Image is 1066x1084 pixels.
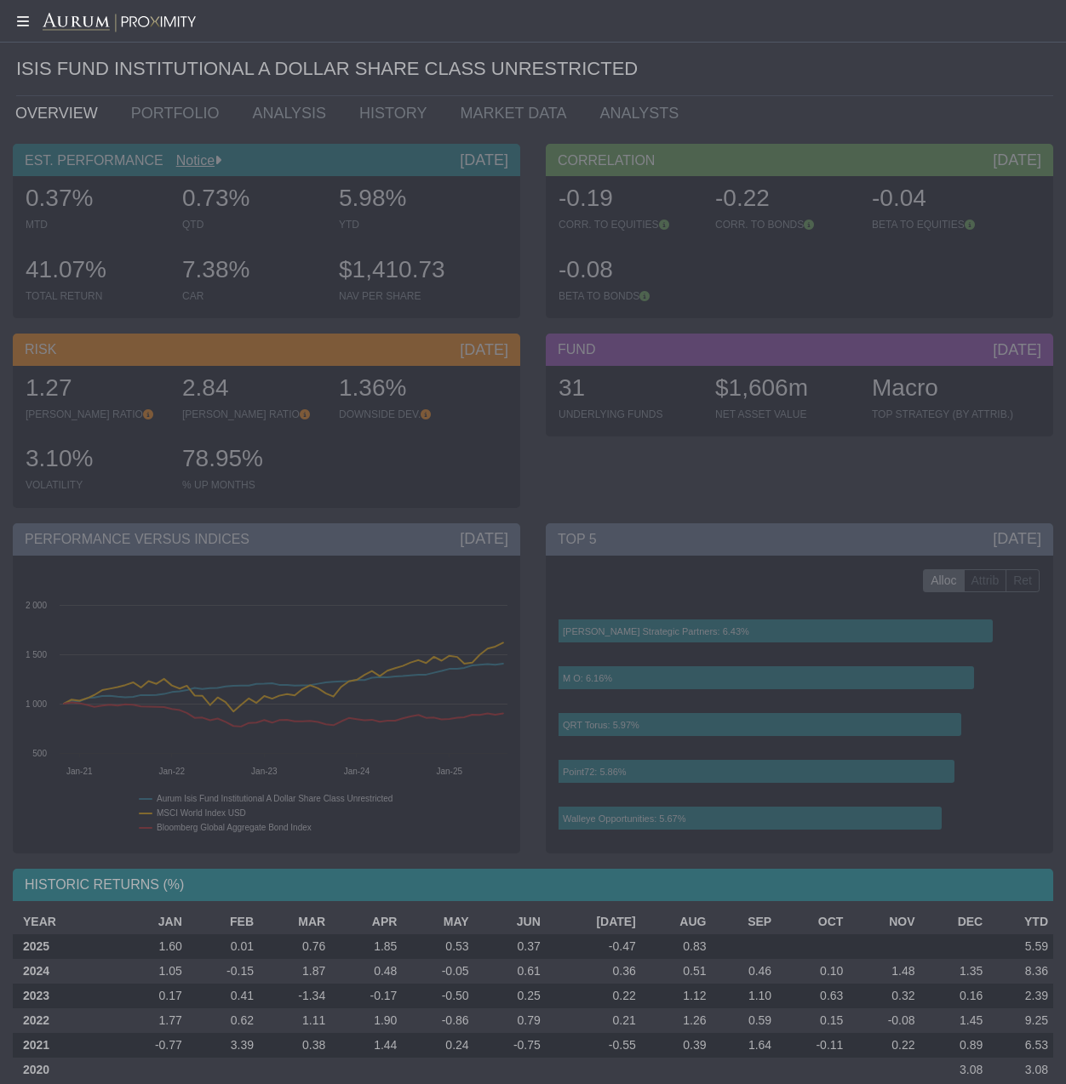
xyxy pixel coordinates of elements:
[259,1008,330,1033] td: 1.11
[715,182,855,218] div: -0.22
[26,185,93,211] span: 0.37%
[26,478,165,492] div: VOLATILITY
[715,408,855,421] div: NET ASSET VALUE
[330,910,402,934] th: APR
[13,934,116,959] th: 2025
[920,910,989,934] th: DEC
[559,218,698,231] div: CORR. TO EQUITIES
[848,959,920,984] td: 1.48
[402,1033,473,1058] td: 0.24
[711,1033,777,1058] td: 1.64
[330,959,402,984] td: 0.48
[546,934,641,959] td: -0.47
[559,372,698,408] div: 31
[993,150,1041,170] div: [DATE]
[559,254,698,289] div: -0.08
[330,1033,402,1058] td: 1.44
[239,96,347,130] a: ANALYSIS
[460,150,508,170] div: [DATE]
[116,959,187,984] td: 1.05
[993,528,1041,549] div: [DATE]
[26,650,47,659] text: 1 500
[777,910,848,934] th: OCT
[330,984,402,1008] td: -0.17
[26,372,165,408] div: 1.27
[777,959,848,984] td: 0.10
[32,749,47,758] text: 500
[116,1033,187,1058] td: -0.77
[641,910,712,934] th: AUG
[182,372,322,408] div: 2.84
[988,959,1053,984] td: 8.36
[26,408,165,421] div: [PERSON_NAME] RATIO
[474,1033,546,1058] td: -0.75
[460,339,508,360] div: [DATE]
[474,984,546,1008] td: 0.25
[344,767,370,776] text: Jan-24
[157,823,312,832] text: Bloomberg Global Aggregate Bond Index
[13,1008,116,1033] th: 2022
[848,910,920,934] th: NOV
[920,959,989,984] td: 1.35
[182,408,322,421] div: [PERSON_NAME] RATIO
[711,1008,777,1033] td: 0.59
[872,372,1013,408] div: Macro
[163,153,215,168] a: Notice
[347,96,447,130] a: HISTORY
[964,569,1007,593] label: Attrib
[546,523,1053,556] div: TOP 5
[715,372,855,408] div: $1,606m
[3,96,118,130] a: OVERVIEW
[43,13,196,33] img: Aurum-Proximity%20white.svg
[402,959,473,984] td: -0.05
[563,767,627,777] text: Point72: 5.86%
[546,959,641,984] td: 0.36
[259,984,330,1008] td: -1.34
[988,1058,1053,1082] td: 3.08
[474,934,546,959] td: 0.37
[251,767,278,776] text: Jan-23
[546,910,641,934] th: [DATE]
[777,1033,848,1058] td: -0.11
[641,1033,712,1058] td: 0.39
[848,1033,920,1058] td: 0.22
[474,910,546,934] th: JUN
[920,1033,989,1058] td: 0.89
[13,910,116,934] th: YEAR
[26,442,165,478] div: 3.10%
[546,1033,641,1058] td: -0.55
[923,569,964,593] label: Alloc
[182,478,322,492] div: % UP MONTHS
[159,767,186,776] text: Jan-22
[13,144,520,176] div: EST. PERFORMANCE
[920,1008,989,1033] td: 1.45
[182,442,322,478] div: 78.95%
[988,934,1053,959] td: 5.59
[988,1008,1053,1033] td: 9.25
[711,910,777,934] th: SEP
[187,934,259,959] td: 0.01
[259,959,330,984] td: 1.87
[182,218,322,231] div: QTD
[715,218,855,231] div: CORR. TO BONDS
[641,1008,712,1033] td: 1.26
[13,523,520,556] div: PERFORMANCE VERSUS INDICES
[402,934,473,959] td: 0.53
[402,984,473,1008] td: -0.50
[182,289,322,303] div: CAR
[26,699,47,709] text: 1 000
[563,720,639,730] text: QRT Torus: 5.97%
[16,43,1053,96] div: ISIS FUND INSTITUTIONAL A DOLLAR SHARE CLASS UNRESTRICTED
[13,1033,116,1058] th: 2021
[993,339,1041,360] div: [DATE]
[474,959,546,984] td: 0.61
[259,910,330,934] th: MAR
[546,334,1053,366] div: FUND
[1006,569,1040,593] label: Ret
[118,96,240,130] a: PORTFOLIO
[559,185,613,211] span: -0.19
[116,934,187,959] td: 1.60
[13,984,116,1008] th: 2023
[563,813,686,824] text: Walleye Opportunities: 5.67%
[13,959,116,984] th: 2024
